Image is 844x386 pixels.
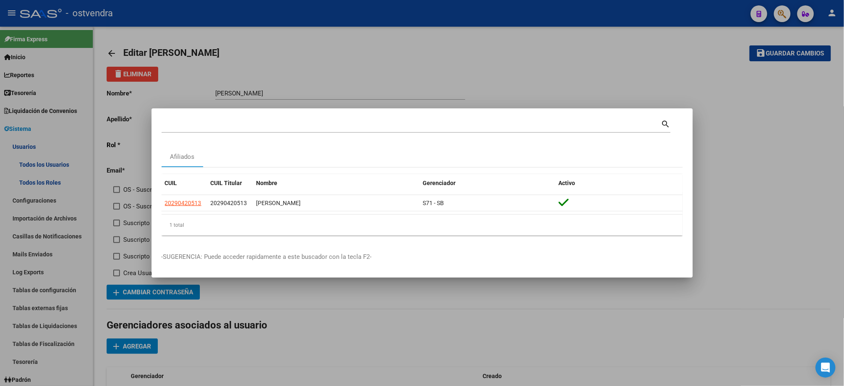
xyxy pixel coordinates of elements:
[420,174,555,192] datatable-header-cell: Gerenciador
[661,118,671,128] mat-icon: search
[423,200,444,206] span: S71 - SB
[211,180,242,186] span: CUIL Titular
[211,200,247,206] span: 20290420513
[559,180,575,186] span: Activo
[162,252,683,262] p: -SUGERENCIA: Puede acceder rapidamente a este buscador con la tecla F2-
[253,174,420,192] datatable-header-cell: Nombre
[256,198,416,208] div: [PERSON_NAME]
[165,180,177,186] span: CUIL
[423,180,456,186] span: Gerenciador
[555,174,683,192] datatable-header-cell: Activo
[207,174,253,192] datatable-header-cell: CUIL Titular
[816,358,836,378] div: Open Intercom Messenger
[170,152,194,162] div: Afiliados
[162,174,207,192] datatable-header-cell: CUIL
[165,200,202,206] span: 20290420513
[256,180,278,186] span: Nombre
[162,215,683,236] div: 1 total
